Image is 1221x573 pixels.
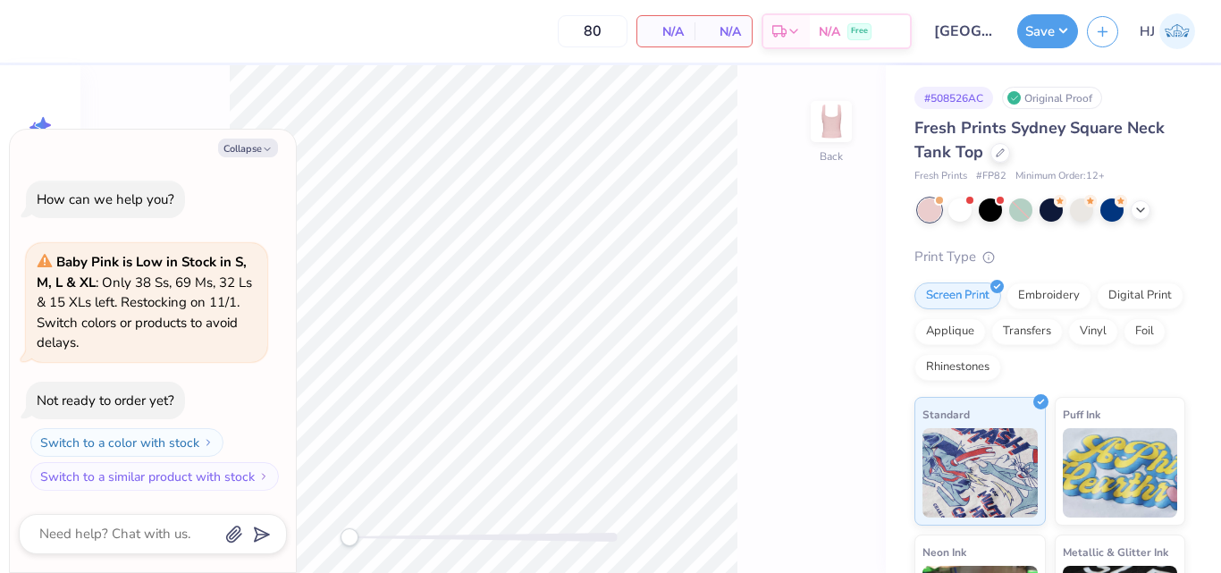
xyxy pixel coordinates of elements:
[914,169,967,184] span: Fresh Prints
[914,354,1001,381] div: Rhinestones
[1063,405,1100,424] span: Puff Ink
[820,148,843,164] div: Back
[851,25,868,38] span: Free
[991,318,1063,345] div: Transfers
[914,282,1001,309] div: Screen Print
[37,253,252,351] span: : Only 38 Ss, 69 Ms, 32 Ls & 15 XLs left. Restocking on 11/1. Switch colors or products to avoid ...
[1002,87,1102,109] div: Original Proof
[1159,13,1195,49] img: Hughe Josh Cabanete
[922,405,970,424] span: Standard
[1068,318,1118,345] div: Vinyl
[705,22,741,41] span: N/A
[914,87,993,109] div: # 508526AC
[648,22,684,41] span: N/A
[976,169,1006,184] span: # FP82
[819,22,840,41] span: N/A
[1097,282,1183,309] div: Digital Print
[37,190,174,208] div: How can we help you?
[558,15,627,47] input: – –
[922,543,966,561] span: Neon Ink
[1132,13,1203,49] a: HJ
[30,428,223,457] button: Switch to a color with stock
[914,247,1185,267] div: Print Type
[1124,318,1166,345] div: Foil
[37,253,247,291] strong: Baby Pink is Low in Stock in S, M, L & XL
[813,104,849,139] img: Back
[921,13,1008,49] input: Untitled Design
[341,528,358,546] div: Accessibility label
[1017,14,1078,48] button: Save
[258,471,269,482] img: Switch to a similar product with stock
[37,392,174,409] div: Not ready to order yet?
[203,437,214,448] img: Switch to a color with stock
[1063,543,1168,561] span: Metallic & Glitter Ink
[1140,21,1155,42] span: HJ
[1006,282,1091,309] div: Embroidery
[922,428,1038,518] img: Standard
[914,318,986,345] div: Applique
[914,117,1165,163] span: Fresh Prints Sydney Square Neck Tank Top
[30,462,279,491] button: Switch to a similar product with stock
[1015,169,1105,184] span: Minimum Order: 12 +
[1063,428,1178,518] img: Puff Ink
[218,139,278,157] button: Collapse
